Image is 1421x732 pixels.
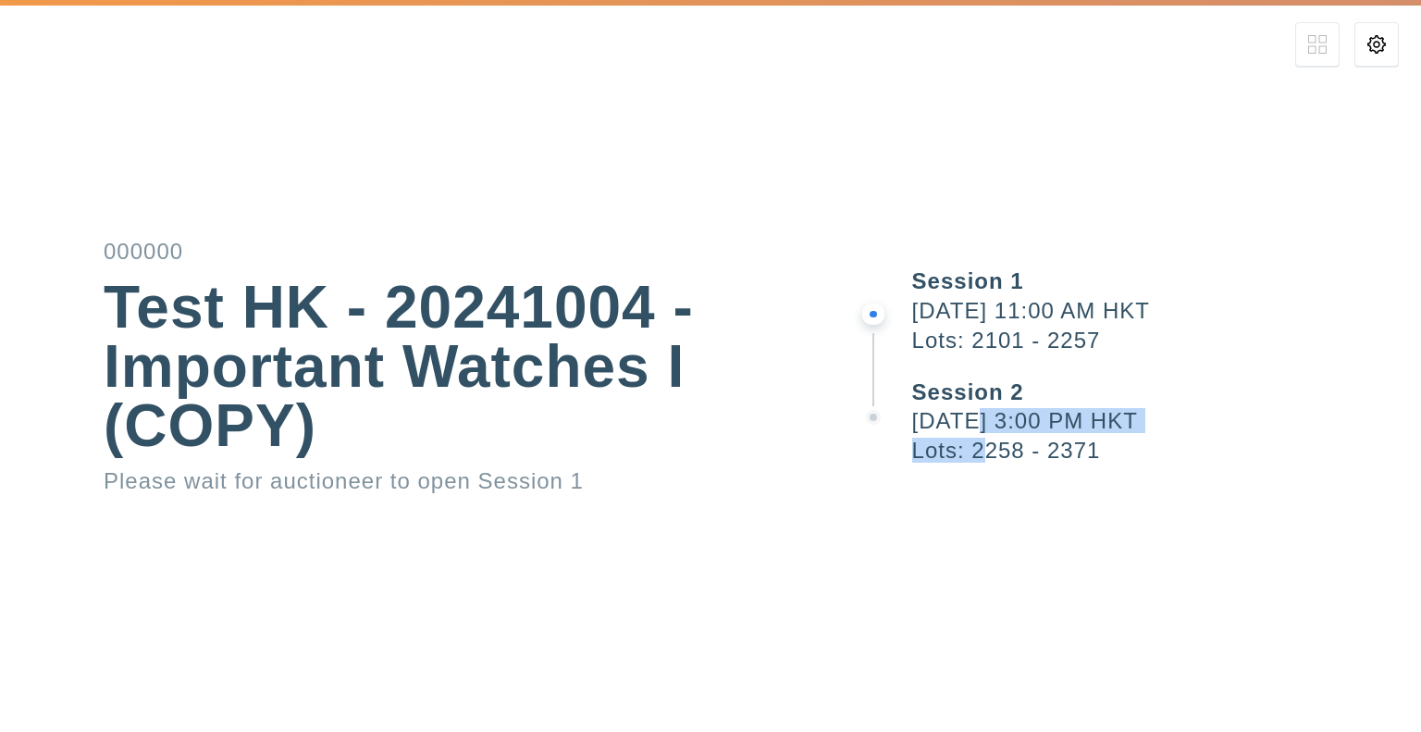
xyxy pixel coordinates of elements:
[104,241,749,263] div: 000000
[912,381,1421,403] div: Session 2
[912,440,1421,462] div: Lots: 2258 - 2371
[104,470,749,492] div: Please wait for auctioneer to open Session 1
[912,329,1421,352] div: Lots: 2101 - 2257
[104,278,749,455] div: Test HK - 20241004 - Important Watches I (COPY)
[912,410,1421,432] div: [DATE] 3:00 PM HKT
[912,270,1421,292] div: Session 1
[912,300,1421,322] div: [DATE] 11:00 AM HKT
